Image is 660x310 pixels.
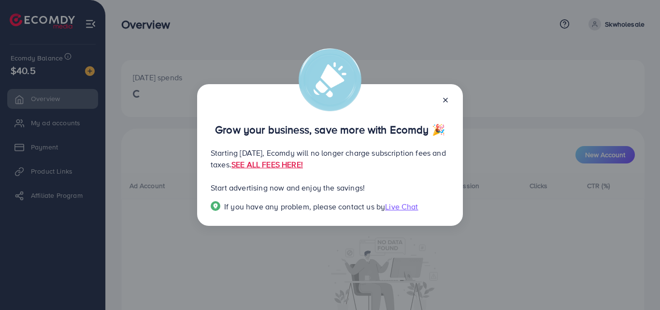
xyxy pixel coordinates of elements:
span: Live Chat [385,201,418,212]
p: Grow your business, save more with Ecomdy 🎉 [211,124,449,135]
span: If you have any problem, please contact us by [224,201,385,212]
img: alert [299,48,361,111]
p: Start advertising now and enjoy the savings! [211,182,449,193]
p: Starting [DATE], Ecomdy will no longer charge subscription fees and taxes. [211,147,449,170]
img: Popup guide [211,201,220,211]
a: SEE ALL FEES HERE! [231,159,303,170]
